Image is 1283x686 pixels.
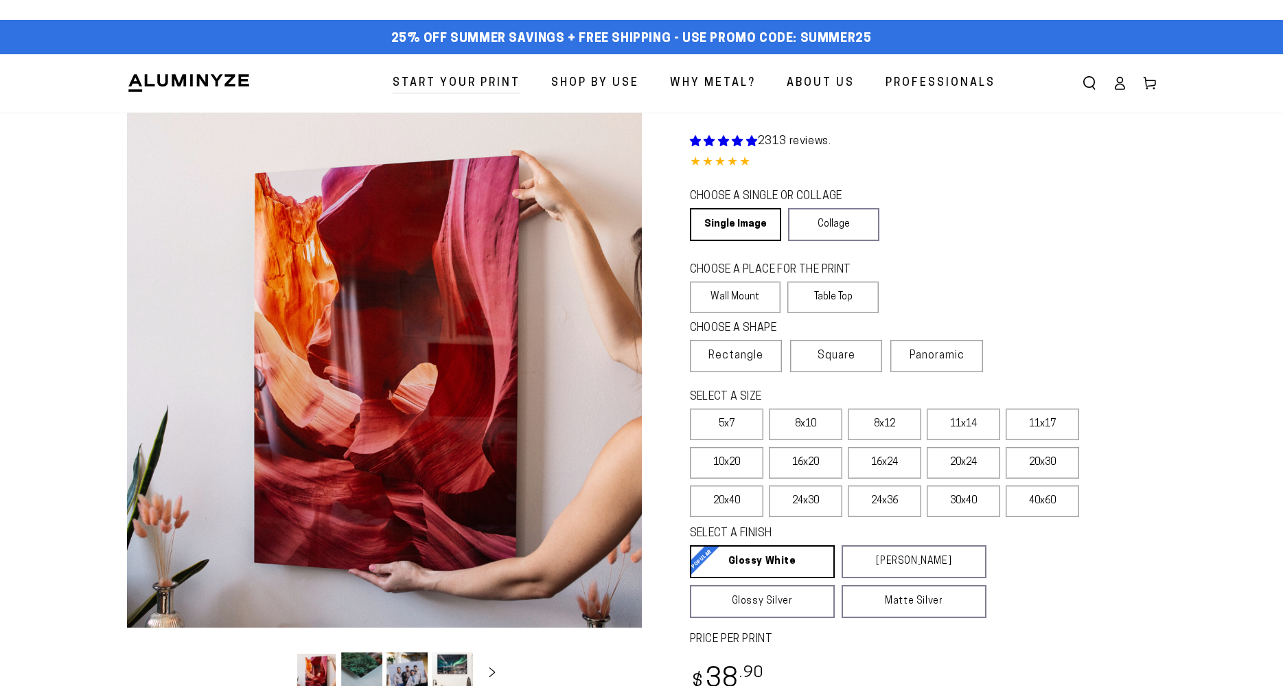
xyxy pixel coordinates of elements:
[739,665,764,681] sup: .90
[541,65,649,102] a: Shop By Use
[769,447,842,479] label: 16x20
[848,447,921,479] label: 16x24
[776,65,865,102] a: About Us
[910,350,964,361] span: Panoramic
[769,485,842,517] label: 24x30
[690,485,763,517] label: 20x40
[690,389,964,405] legend: SELECT A SIZE
[848,485,921,517] label: 24x36
[382,65,531,102] a: Start Your Print
[690,545,835,578] a: Glossy White
[690,321,868,336] legend: CHOOSE A SHAPE
[886,73,995,93] span: Professionals
[1074,68,1105,98] summary: Search our site
[393,73,520,93] span: Start Your Print
[690,447,763,479] label: 10x20
[927,447,1000,479] label: 20x24
[690,409,763,440] label: 5x7
[848,409,921,440] label: 8x12
[690,282,781,313] label: Wall Mount
[690,262,866,278] legend: CHOOSE A PLACE FOR THE PRINT
[818,347,855,364] span: Square
[842,545,986,578] a: [PERSON_NAME]
[787,282,879,313] label: Table Top
[769,409,842,440] label: 8x10
[1006,447,1079,479] label: 20x30
[875,65,1006,102] a: Professionals
[787,73,855,93] span: About Us
[660,65,766,102] a: Why Metal?
[842,585,986,618] a: Matte Silver
[1006,485,1079,517] label: 40x60
[690,526,953,542] legend: SELECT A FINISH
[927,485,1000,517] label: 30x40
[391,32,872,47] span: 25% off Summer Savings + Free Shipping - Use Promo Code: SUMMER25
[708,347,763,364] span: Rectangle
[690,153,1157,173] div: 4.85 out of 5.0 stars
[690,585,835,618] a: Glossy Silver
[1006,409,1079,440] label: 11x17
[690,189,867,205] legend: CHOOSE A SINGLE OR COLLAGE
[927,409,1000,440] label: 11x14
[788,208,879,241] a: Collage
[551,73,639,93] span: Shop By Use
[690,632,1157,648] label: PRICE PER PRINT
[670,73,756,93] span: Why Metal?
[690,208,781,241] a: Single Image
[127,73,251,93] img: Aluminyze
